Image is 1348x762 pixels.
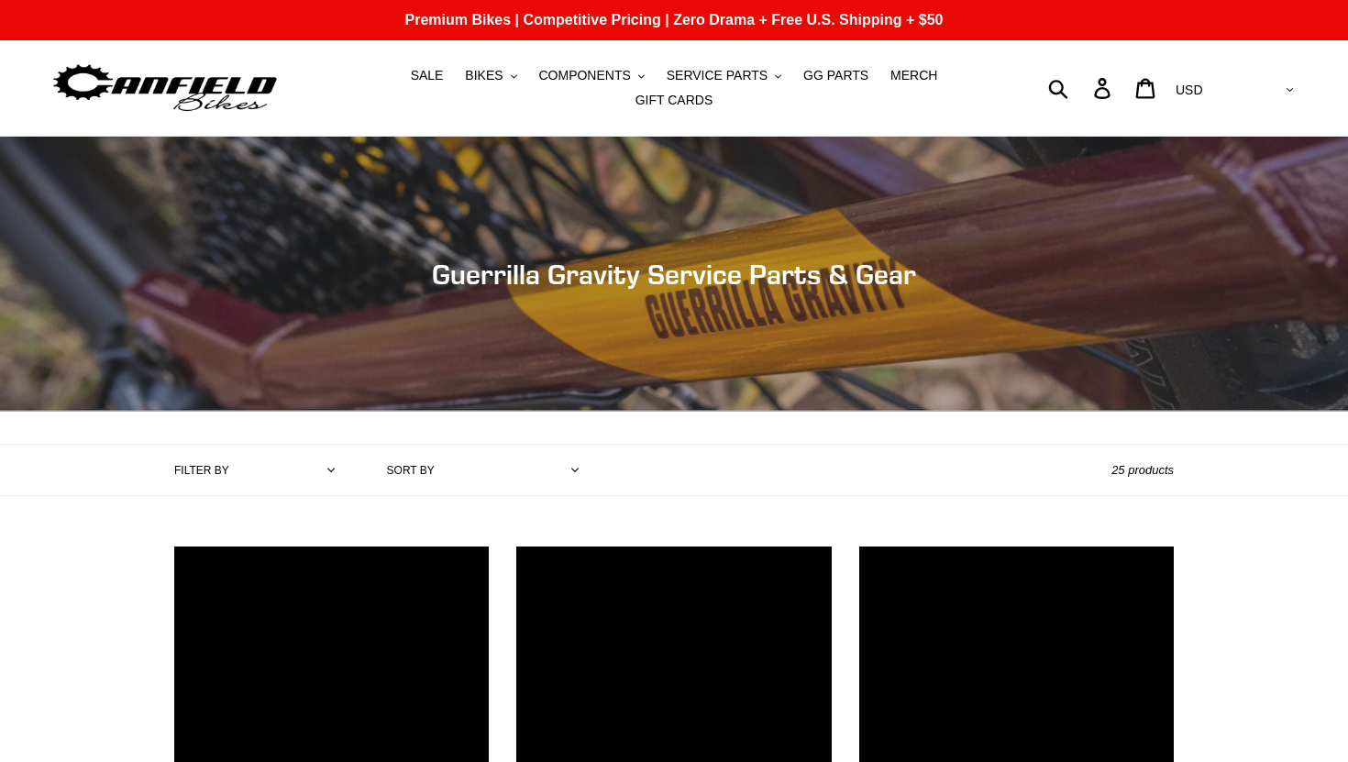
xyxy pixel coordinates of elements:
span: SERVICE PARTS [667,68,768,83]
span: MERCH [890,68,937,83]
span: GG PARTS [803,68,868,83]
span: Guerrilla Gravity Service Parts & Gear [432,258,916,291]
img: Canfield Bikes [50,60,280,117]
span: 25 products [1111,463,1174,477]
a: SALE [402,63,453,88]
a: MERCH [881,63,946,88]
span: BIKES [465,68,503,83]
label: Filter by [174,462,229,479]
span: SALE [411,68,444,83]
a: GG PARTS [794,63,878,88]
label: Sort by [387,462,435,479]
button: COMPONENTS [529,63,653,88]
button: BIKES [456,63,525,88]
span: GIFT CARDS [635,93,713,108]
button: SERVICE PARTS [657,63,790,88]
span: COMPONENTS [538,68,630,83]
a: GIFT CARDS [626,88,723,113]
input: Search [1058,68,1105,108]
